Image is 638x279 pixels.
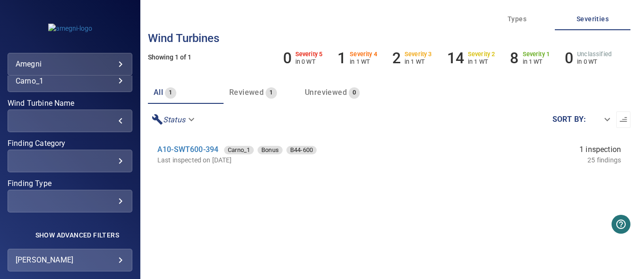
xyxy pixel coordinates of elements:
img: amegni-logo [48,24,92,33]
li: Severity 2 [447,49,495,67]
p: in 1 WT [523,58,550,65]
p: in 0 WT [577,58,612,65]
p: Last inspected on [DATE] [157,155,449,165]
span: 1 [165,87,176,98]
label: Finding Category [8,140,132,147]
h6: Severity 3 [405,51,432,58]
span: Show Advanced Filters [35,231,119,239]
h5: Showing 1 of 1 [148,54,630,61]
li: Severity 1 [510,49,550,67]
h6: 1 [337,49,346,67]
h6: Severity 5 [295,51,323,58]
li: Severity 5 [283,49,323,67]
h6: 14 [447,49,464,67]
div: Carno_1 [16,76,124,85]
span: Severities [560,13,625,25]
li: Severity 4 [337,49,377,67]
h6: Unclassified [577,51,612,58]
span: Reviewed [229,88,264,97]
p: in 1 WT [468,58,495,65]
a: A10-SWT600-394 [157,145,218,154]
h6: 0 [283,49,292,67]
div: amegni [8,53,132,76]
h6: 0 [565,49,573,67]
h6: Severity 4 [350,51,377,58]
h6: Severity 1 [523,51,550,58]
span: 1 inspection [579,144,621,155]
div: Wind Farms [8,69,132,92]
button: Sort list from oldest to newest [616,111,630,128]
span: all [154,88,163,97]
div: Status [148,111,200,128]
p: in 1 WT [405,58,432,65]
span: Types [485,13,549,25]
div: Wind Turbine Name [8,110,132,132]
button: Show Advanced Filters [30,228,125,243]
label: Finding Type [8,180,132,187]
li: Severity 3 [392,49,432,67]
h6: 2 [392,49,401,67]
div: ​ [586,111,616,128]
em: Status [163,115,185,124]
div: [PERSON_NAME] [16,253,124,268]
span: 1 [266,87,276,98]
div: Finding Type [8,190,132,212]
p: 25 findings [587,155,621,165]
span: Bonus [258,145,283,155]
div: amegni [16,57,124,72]
label: Sort by : [552,116,586,123]
div: Finding Category [8,150,132,172]
h3: Wind turbines [148,32,630,44]
span: Unreviewed [305,88,347,97]
p: in 0 WT [295,58,323,65]
span: B44-600 [286,145,317,155]
li: Severity Unclassified [565,49,612,67]
span: 0 [349,87,360,98]
h6: 8 [510,49,518,67]
label: Wind Turbine Name [8,100,132,107]
span: Carno_1 [224,145,254,155]
p: in 1 WT [350,58,377,65]
h6: Severity 2 [468,51,495,58]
